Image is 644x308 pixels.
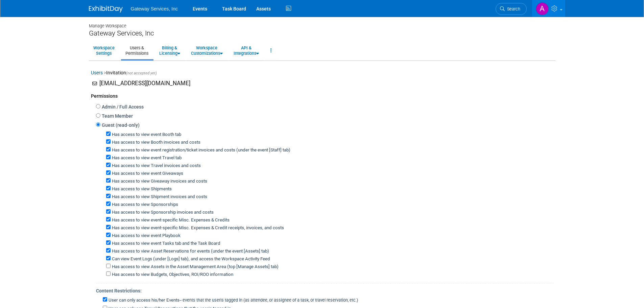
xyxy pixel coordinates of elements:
[91,70,103,75] a: Users
[505,6,520,11] span: Search
[91,88,553,103] div: Permissions
[111,163,201,169] label: Has access to view Travel invoices and costs
[111,256,270,262] label: Can view Event Logs (under [Logs] tab), and access the Workspace Activity Feed
[111,248,269,255] label: Has access to view Asset Reservations for events (under the event [Assets] tab)
[89,29,555,38] div: Gateway Services, Inc
[187,42,227,59] a: WorkspaceCustomizations
[99,80,190,87] span: [EMAIL_ADDRESS][DOMAIN_NAME]
[107,297,358,304] label: User can only access his/her Events
[536,2,549,15] img: Alyson Evans
[89,17,555,29] div: Manage Workspace
[111,139,200,146] label: Has access to view Booth invoices and costs
[100,113,133,119] label: Team Member
[111,147,290,153] label: Has access to view event registration/ticket invoices and costs (under the event [Staff] tab)
[126,71,157,75] span: (not accepted yet)
[229,42,263,59] a: API &Integrations
[496,3,527,15] a: Search
[100,122,140,128] label: Guest (read-only)
[111,209,214,216] label: Has access to view Sponsorship invoices and costs
[111,217,230,223] label: Has access to view event-specific Misc. Expenses & Credits
[180,298,358,303] span: -- events that the user is tagged in (as attendee, or assignee of a task, or travel reservation, ...
[91,69,553,79] div: Invitation
[89,42,119,59] a: WorkspaceSettings
[100,103,144,110] label: Admin / Full Access
[111,132,181,138] label: Has access to view event Booth tab
[111,233,181,239] label: Has access to view event Playbook
[111,194,207,200] label: Has access to view Shipment invoices and costs
[155,42,185,59] a: Billing &Licensing
[111,155,182,161] label: Has access to view event Travel tab
[111,186,172,192] label: Has access to view Shipments
[111,271,233,278] label: Has access to view Budgets, Objectives, ROI/ROO information
[111,240,220,247] label: Has access to view event Tasks tab and the Task Board
[111,225,284,231] label: Has access to view event-specific Misc. Expenses & Credit receipts, invoices, and costs
[104,70,106,75] span: >
[111,178,207,185] label: Has access to view Giveaway invoices and costs
[111,202,178,208] label: Has access to view Sponsorships
[111,264,279,270] label: Has access to view Assets in the Asset Management Area (top [Manage Assets] tab)
[121,42,153,59] a: Users &Permissions
[89,6,123,13] img: ExhibitDay
[96,283,553,296] div: Content Restrictions:
[111,170,183,177] label: Has access to view event Giveaways
[131,6,178,11] span: Gateway Services, Inc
